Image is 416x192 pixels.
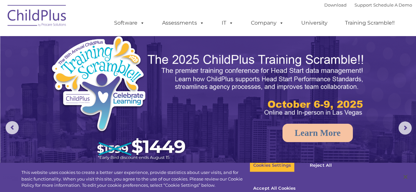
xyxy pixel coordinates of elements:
[108,16,151,30] a: Software
[373,2,412,8] a: Schedule A Demo
[21,169,250,189] div: This website uses cookies to create a better user experience, provide statistics about user visit...
[324,2,347,8] a: Download
[215,16,240,30] a: IT
[156,16,211,30] a: Assessments
[324,2,412,8] font: |
[295,16,334,30] a: University
[250,159,295,172] button: Cookies Settings
[4,0,70,33] img: ChildPlus by Procare Solutions
[300,159,341,172] button: Reject All
[338,16,401,30] a: Training Scramble!!
[398,170,413,184] button: Close
[282,124,353,142] a: Learn More
[355,2,372,8] a: Support
[244,16,290,30] a: Company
